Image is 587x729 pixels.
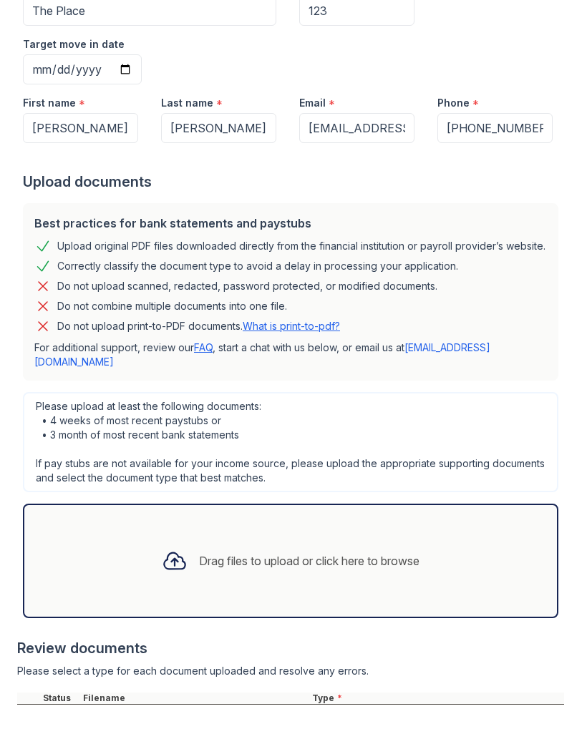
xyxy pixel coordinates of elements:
[23,392,558,492] div: Please upload at least the following documents: • 4 weeks of most recent paystubs or • 3 month of...
[34,341,490,368] a: [EMAIL_ADDRESS][DOMAIN_NAME]
[309,693,564,704] div: Type
[57,298,287,315] div: Do not combine multiple documents into one file.
[194,341,213,353] a: FAQ
[243,320,340,332] a: What is print-to-pdf?
[161,96,213,110] label: Last name
[23,37,125,52] label: Target move in date
[57,238,545,255] div: Upload original PDF files downloaded directly from the financial institution or payroll provider’...
[437,96,470,110] label: Phone
[299,96,326,110] label: Email
[40,693,80,704] div: Status
[23,172,564,192] div: Upload documents
[80,693,309,704] div: Filename
[57,258,458,275] div: Correctly classify the document type to avoid a delay in processing your application.
[34,341,547,369] p: For additional support, review our , start a chat with us below, or email us at
[199,552,419,569] div: Drag files to upload or click here to browse
[57,278,437,295] div: Do not upload scanned, redacted, password protected, or modified documents.
[17,664,564,678] div: Please select a type for each document uploaded and resolve any errors.
[17,638,564,658] div: Review documents
[23,96,76,110] label: First name
[34,215,547,232] div: Best practices for bank statements and paystubs
[57,319,340,333] p: Do not upload print-to-PDF documents.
